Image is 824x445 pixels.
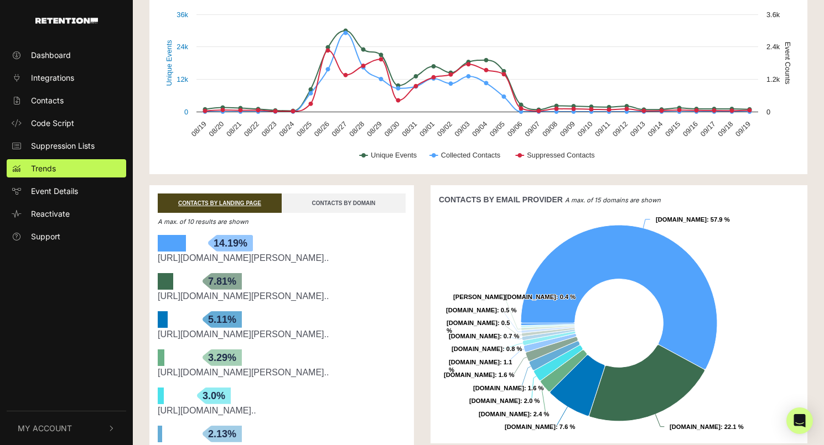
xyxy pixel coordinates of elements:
a: Contacts [7,91,126,109]
text: 36k [177,11,188,19]
tspan: [PERSON_NAME][DOMAIN_NAME] [453,294,556,300]
a: CONTACTS BY DOMAIN [282,193,406,213]
tspan: [DOMAIN_NAME] [670,423,721,430]
text: 08/31 [400,120,418,138]
div: Open Intercom Messenger [786,407,813,434]
text: 08/22 [242,120,261,138]
text: : 22.1 % [670,423,744,430]
a: Trends [7,159,126,177]
span: Contacts [31,95,64,106]
div: https://churchleaders.com/news/517683-forrest-frank-calls-out-cory-asbury.html/2 [158,252,406,265]
text: 09/05 [488,120,506,138]
text: 08/28 [348,120,366,138]
tspan: [DOMAIN_NAME] [447,320,497,326]
a: CONTACTS BY LANDING PAGE [158,193,282,213]
span: 14.19% [208,235,253,252]
tspan: [DOMAIN_NAME] [449,359,500,365]
text: : 0.5 % [447,320,510,334]
text: 09/19 [734,120,752,138]
text: Suppressed Contacts [527,151,594,159]
text: 09/15 [664,120,682,138]
text: Unique Events [165,40,173,86]
a: [URL][DOMAIN_NAME][PERSON_NAME].. [158,368,329,377]
text: 08/27 [330,120,348,138]
strong: CONTACTS BY EMAIL PROVIDER [439,195,563,204]
text: 2.4k [766,43,780,51]
a: Support [7,227,126,245]
span: Code Script [31,117,74,129]
span: Reactivate [31,208,70,219]
text: 08/30 [382,120,401,138]
text: 3.6k [766,11,780,19]
text: 09/17 [698,120,717,138]
a: Suppression Lists [7,137,126,155]
text: 09/01 [418,120,436,138]
tspan: [DOMAIN_NAME] [505,423,556,430]
text: 09/18 [716,120,734,138]
text: : 1.6 % [473,385,543,391]
text: : 1.1 % [449,359,512,373]
text: 08/21 [225,120,243,138]
text: 0 [766,108,770,116]
div: https://churchleaders.com/news/517603-comedian-john-crist-gets-engaged.html [158,366,406,379]
text: 09/03 [453,120,471,138]
span: Trends [31,163,56,174]
a: Integrations [7,69,126,87]
span: 3.29% [203,349,242,366]
span: Integrations [31,72,74,83]
a: Reactivate [7,205,126,223]
text: 08/19 [190,120,208,138]
text: 09/08 [541,120,559,138]
text: : 0.7 % [449,333,519,339]
text: 24k [177,43,188,51]
text: Collected Contacts [441,151,500,159]
text: 0 [184,108,188,116]
text: 09/16 [681,120,699,138]
img: Retention.com [35,18,98,24]
text: : 0.4 % [453,294,576,300]
text: : 1.6 % [444,371,514,378]
text: : 57.9 % [656,216,730,223]
text: 08/25 [295,120,313,138]
span: Suppression Lists [31,140,95,151]
text: 08/23 [260,120,278,138]
a: Code Script [7,114,126,132]
tspan: [DOMAIN_NAME] [449,333,500,339]
em: A max. of 10 results are shown [158,218,248,226]
button: My Account [7,411,126,445]
a: Event Details [7,182,126,200]
a: Dashboard [7,46,126,64]
tspan: [DOMAIN_NAME] [446,307,497,313]
text: 09/12 [611,120,629,138]
text: 08/26 [313,120,331,138]
text: 1.2k [766,75,780,83]
span: 3.0% [197,388,231,404]
text: : 2.0 % [469,397,540,404]
text: : 7.6 % [505,423,575,430]
div: https://churchleaders.com/news/516367-mellissa-rupnow-mother-shooter-christian-school-suicide.html [158,290,406,303]
a: [URL][DOMAIN_NAME].. [158,406,256,415]
span: Event Details [31,185,78,197]
text: 09/06 [505,120,524,138]
text: 09/07 [523,120,541,138]
tspan: [DOMAIN_NAME] [473,385,524,391]
span: Dashboard [31,49,71,61]
text: 09/02 [436,120,454,138]
div: https://churchleaders.com/news/511217-no-limits-baptist-preacher-says-theres-no-biblical-basis-fo... [158,404,406,417]
tspan: [DOMAIN_NAME] [444,371,495,378]
text: 08/24 [277,120,296,138]
text: : 2.4 % [479,411,549,417]
text: 09/14 [646,120,664,138]
text: 09/10 [576,120,594,138]
span: 2.13% [203,426,242,442]
tspan: [DOMAIN_NAME] [479,411,530,417]
text: : 0.5 % [446,307,516,313]
text: 12k [177,75,188,83]
text: 09/13 [629,120,647,138]
span: Support [31,231,60,242]
em: A max. of 15 domains are shown [565,196,661,204]
text: 08/29 [365,120,384,138]
text: Event Counts [784,42,792,85]
tspan: [DOMAIN_NAME] [656,216,707,223]
a: [URL][DOMAIN_NAME][PERSON_NAME].. [158,291,329,301]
